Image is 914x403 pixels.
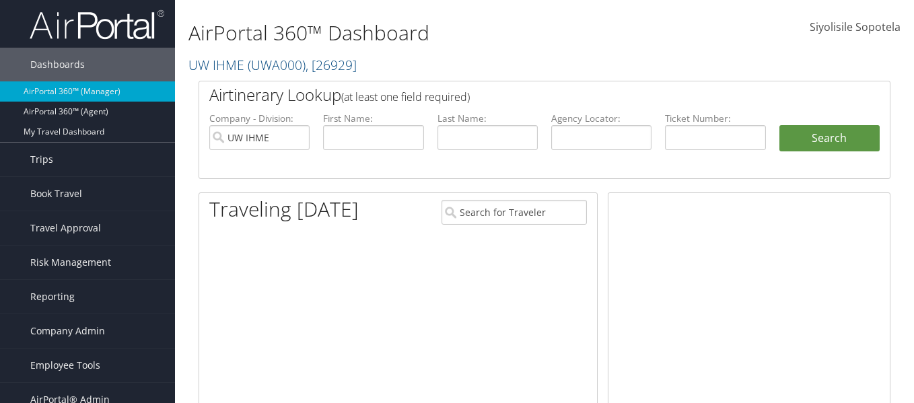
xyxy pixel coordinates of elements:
label: Company - Division: [209,112,310,125]
a: UW IHME [188,56,357,74]
span: Trips [30,143,53,176]
label: Ticket Number: [665,112,765,125]
span: Siyolisile Sopotela [810,20,901,34]
span: Travel Approval [30,211,101,245]
button: Search [779,125,880,152]
label: Agency Locator: [551,112,652,125]
label: First Name: [323,112,423,125]
a: Siyolisile Sopotela [810,7,901,48]
input: Search for Traveler [442,200,587,225]
h1: AirPortal 360™ Dashboard [188,19,663,47]
span: Employee Tools [30,349,100,382]
span: Company Admin [30,314,105,348]
span: Book Travel [30,177,82,211]
span: Reporting [30,280,75,314]
label: Last Name: [437,112,538,125]
span: Risk Management [30,246,111,279]
span: , [ 26929 ] [306,56,357,74]
span: Dashboards [30,48,85,81]
h1: Traveling [DATE] [209,195,359,223]
h2: Airtinerary Lookup [209,83,822,106]
span: (at least one field required) [341,89,470,104]
span: ( UWA000 ) [248,56,306,74]
img: airportal-logo.png [30,9,164,40]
